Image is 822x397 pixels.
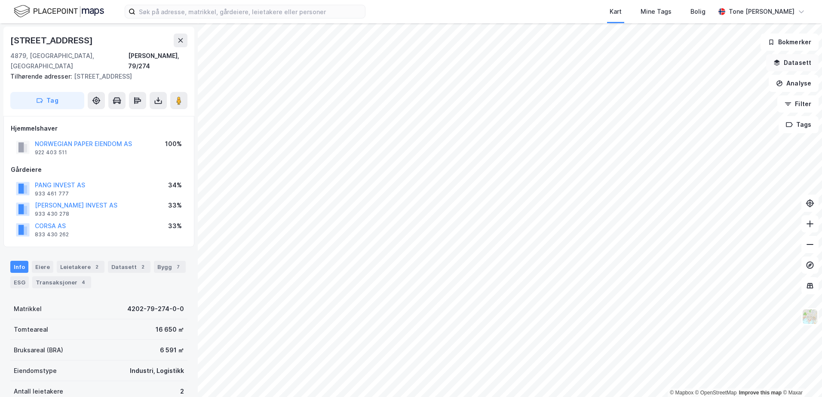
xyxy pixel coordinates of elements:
div: Hjemmelshaver [11,123,187,134]
div: 100% [165,139,182,149]
iframe: Chat Widget [779,356,822,397]
a: OpenStreetMap [695,390,737,396]
div: 33% [168,200,182,211]
div: 933 430 278 [35,211,69,217]
button: Datasett [766,54,819,71]
div: 7 [174,263,182,271]
input: Søk på adresse, matrikkel, gårdeiere, leietakere eller personer [135,5,365,18]
button: Tag [10,92,84,109]
div: Bruksareal (BRA) [14,345,63,355]
div: 2 [92,263,101,271]
button: Tags [779,116,819,133]
div: 2 [180,386,184,397]
div: Tomteareal [14,324,48,335]
div: Leietakere [57,261,104,273]
div: Antall leietakere [14,386,63,397]
button: Bokmerker [761,34,819,51]
div: Matrikkel [14,304,42,314]
div: Mine Tags [641,6,672,17]
img: Z [802,308,818,325]
div: [STREET_ADDRESS] [10,34,95,47]
img: logo.f888ab2527a4732fd821a326f86c7f29.svg [14,4,104,19]
div: Datasett [108,261,150,273]
div: ESG [10,276,29,288]
div: Bolig [690,6,705,17]
div: Bygg [154,261,186,273]
div: 6 591 ㎡ [160,345,184,355]
span: Tilhørende adresser: [10,73,74,80]
div: 33% [168,221,182,231]
div: 922 403 511 [35,149,67,156]
div: 4202-79-274-0-0 [127,304,184,314]
div: Info [10,261,28,273]
div: 34% [168,180,182,190]
div: Industri, Logistikk [130,366,184,376]
div: 4879, [GEOGRAPHIC_DATA], [GEOGRAPHIC_DATA] [10,51,128,71]
div: [PERSON_NAME], 79/274 [128,51,187,71]
div: Gårdeiere [11,165,187,175]
a: Improve this map [739,390,782,396]
div: Kart [610,6,622,17]
a: Mapbox [670,390,693,396]
div: 833 430 262 [35,231,69,238]
div: Transaksjoner [32,276,91,288]
div: 2 [138,263,147,271]
button: Filter [777,95,819,113]
button: Analyse [769,75,819,92]
div: Eiere [32,261,53,273]
div: Eiendomstype [14,366,57,376]
div: 4 [79,278,88,287]
div: [STREET_ADDRESS] [10,71,181,82]
div: 16 650 ㎡ [156,324,184,335]
div: 933 461 777 [35,190,69,197]
div: Tone [PERSON_NAME] [729,6,794,17]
